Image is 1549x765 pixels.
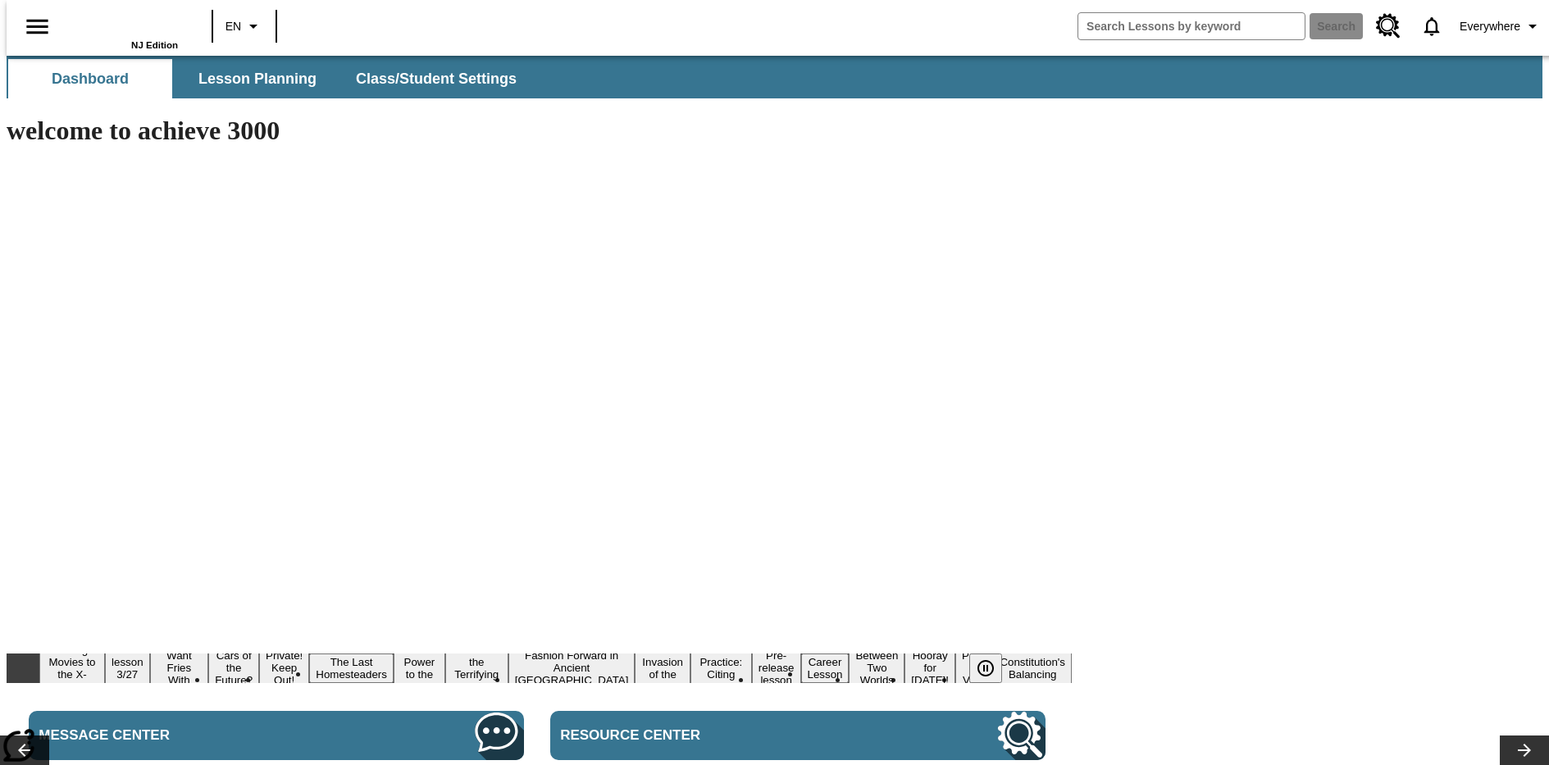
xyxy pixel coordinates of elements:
button: Slide 8 Attack of the Terrifying Tomatoes [445,641,508,695]
h1: welcome to achieve 3000 [7,116,1072,146]
a: Home [71,7,178,40]
div: Pause [969,653,1018,683]
span: Resource Center [560,727,861,744]
button: Slide 7 Solar Power to the People [394,641,445,695]
button: Slide 15 Hooray for Constitution Day! [904,647,955,689]
button: Open side menu [13,2,62,51]
div: SubNavbar [7,59,531,98]
button: Slide 11 Mixed Practice: Citing Evidence [690,641,752,695]
button: Slide 2 Test lesson 3/27 en [105,641,150,695]
button: Slide 17 The Constitution's Balancing Act [993,641,1072,695]
a: Resource Center, Will open in new tab [550,711,1046,760]
button: Slide 9 Fashion Forward in Ancient Rome [508,647,636,689]
button: Lesson Planning [175,59,339,98]
input: search field [1078,13,1305,39]
button: Slide 1 Taking Movies to the X-Dimension [39,641,105,695]
span: EN [226,18,241,35]
button: Slide 12 Pre-release lesson [752,647,801,689]
a: Resource Center, Will open in new tab [1366,4,1410,48]
button: Profile/Settings [1453,11,1549,41]
span: Everywhere [1460,18,1520,35]
div: Home [71,6,178,50]
button: Slide 5 Private! Keep Out! [259,647,309,689]
button: Class/Student Settings [343,59,530,98]
span: NJ Edition [131,40,178,50]
span: Message Center [39,727,339,744]
button: Slide 16 Point of View [955,647,993,689]
button: Slide 14 Between Two Worlds [849,647,904,689]
button: Slide 13 Career Lesson [801,653,850,683]
button: Language: EN, Select a language [218,11,271,41]
button: Slide 4 Cars of the Future? [208,647,259,689]
button: Slide 3 Do You Want Fries With That? [150,635,209,701]
button: Slide 10 The Invasion of the Free CD [635,641,690,695]
button: Lesson carousel, Next [1500,735,1549,765]
button: Slide 6 The Last Homesteaders [309,653,394,683]
button: Pause [969,653,1002,683]
a: Message Center [29,711,524,760]
button: Dashboard [8,59,172,98]
div: SubNavbar [7,56,1542,98]
a: Notifications [1410,5,1453,48]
